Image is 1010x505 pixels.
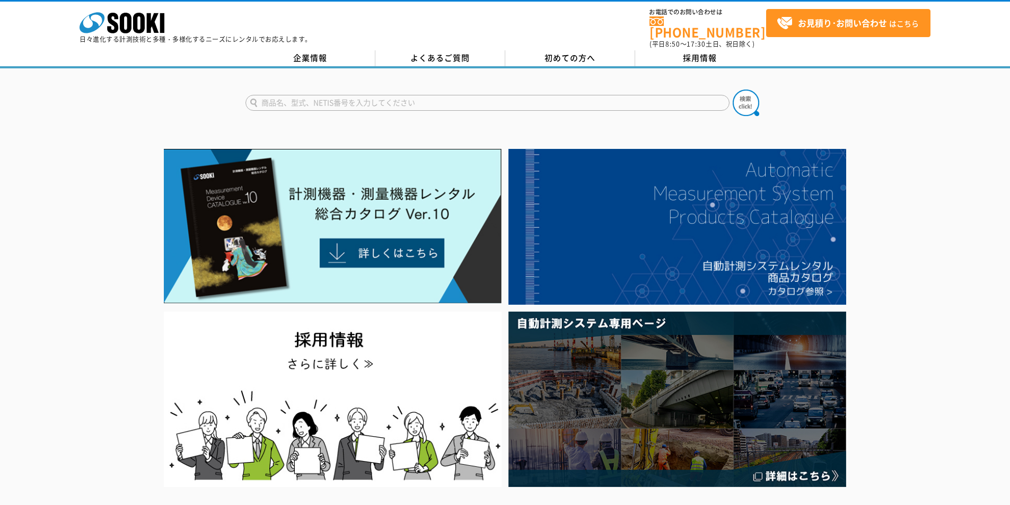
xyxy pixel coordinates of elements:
[649,9,766,15] span: お電話でのお問い合わせは
[649,39,754,49] span: (平日 ～ 土日、祝日除く)
[164,312,502,487] img: SOOKI recruit
[798,16,887,29] strong: お見積り･お問い合わせ
[245,95,730,111] input: 商品名、型式、NETIS番号を入力してください
[505,50,635,66] a: 初めての方へ
[508,312,846,487] img: 自動計測システム専用ページ
[665,39,680,49] span: 8:50
[635,50,765,66] a: 採用情報
[544,52,595,64] span: 初めての方へ
[508,149,846,305] img: 自動計測システムカタログ
[164,149,502,304] img: Catalog Ver10
[649,16,766,38] a: [PHONE_NUMBER]
[80,36,312,42] p: 日々進化する計測技術と多種・多様化するニーズにレンタルでお応えします。
[687,39,706,49] span: 17:30
[375,50,505,66] a: よくあるご質問
[777,15,919,31] span: はこちら
[733,90,759,116] img: btn_search.png
[245,50,375,66] a: 企業情報
[766,9,930,37] a: お見積り･お問い合わせはこちら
